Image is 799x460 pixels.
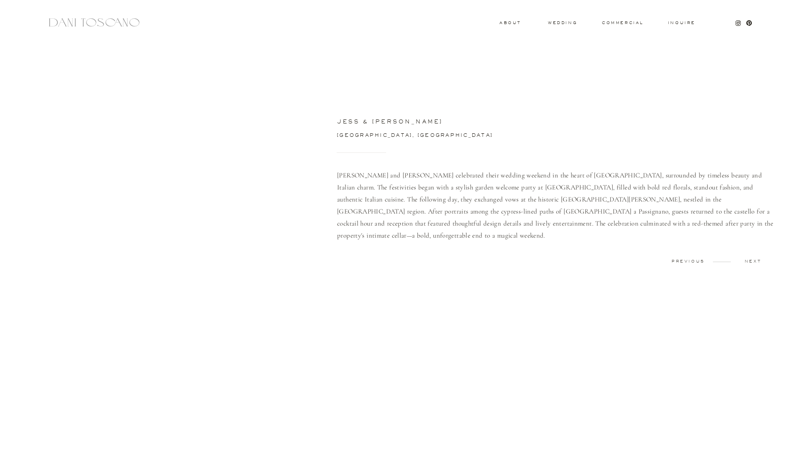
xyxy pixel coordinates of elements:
a: [GEOGRAPHIC_DATA], [GEOGRAPHIC_DATA] [337,133,514,140]
a: Inquire [667,21,696,25]
a: wedding [548,21,577,24]
a: About [499,21,519,24]
h3: jess & [PERSON_NAME] [337,119,614,127]
a: previous [666,259,710,263]
a: commercial [602,21,643,25]
a: next [731,259,775,263]
p: [PERSON_NAME] and [PERSON_NAME] celebrated their wedding weekend in the heart of [GEOGRAPHIC_DATA... [337,169,775,251]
